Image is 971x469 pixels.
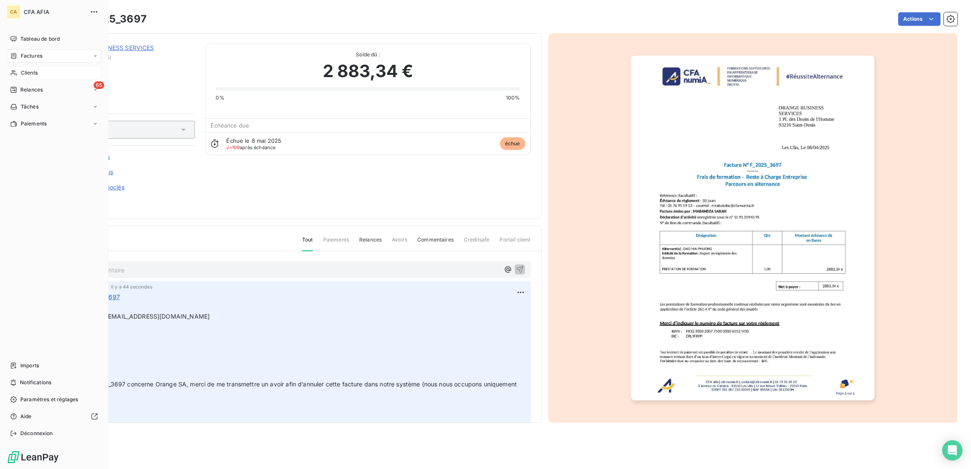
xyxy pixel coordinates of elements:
[20,430,53,437] span: Déconnexion
[67,54,195,61] span: C ORANGE BUSI
[323,236,349,250] span: Paiements
[7,32,101,46] a: Tableau de bord
[56,313,210,320] span: [PERSON_NAME][EMAIL_ADDRESS][DOMAIN_NAME]
[631,56,874,400] img: invoice_thumbnail
[21,120,47,128] span: Paiements
[506,94,520,102] span: 100%
[67,44,154,51] a: ORANGE BUSINESS SERVICES
[7,450,59,464] img: Logo LeanPay
[359,236,382,250] span: Relances
[226,137,281,144] span: Échue le 8 mai 2025
[7,359,101,372] a: Imports
[56,380,519,397] span: La facture F_2025_3697 concerne Orange SA, merci de me transmettre un avoir afin d’annuler cette ...
[392,236,407,250] span: Avoirs
[226,145,275,150] span: après échéance
[302,236,313,251] span: Tout
[942,440,963,461] div: Open Intercom Messenger
[898,12,940,26] button: Actions
[24,8,85,15] span: CFA AFIA
[20,35,60,43] span: Tableau de bord
[111,284,153,289] span: il y a 44 secondes
[7,83,101,97] a: 65Relances
[7,117,101,130] a: Paiements
[323,58,413,84] span: 2 883,34 €
[21,103,39,111] span: Tâches
[499,236,530,250] span: Portail client
[20,396,78,403] span: Paramètres et réglages
[7,100,101,114] a: Tâches
[21,69,38,77] span: Clients
[7,5,20,19] div: CA
[417,236,454,250] span: Commentaires
[500,137,525,150] span: échue
[20,413,32,420] span: Aide
[20,362,39,369] span: Imports
[226,144,240,150] span: J+109
[464,236,490,250] span: Creditsafe
[79,11,147,27] h3: F_2025_3697
[20,379,51,386] span: Notifications
[20,86,43,94] span: Relances
[7,49,101,63] a: Factures
[21,52,42,60] span: Factures
[7,66,101,80] a: Clients
[211,122,249,129] span: Échéance due
[216,94,224,102] span: 0%
[216,51,520,58] span: Solde dû :
[94,81,104,89] span: 65
[7,410,101,423] a: Aide
[7,393,101,406] a: Paramètres et réglages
